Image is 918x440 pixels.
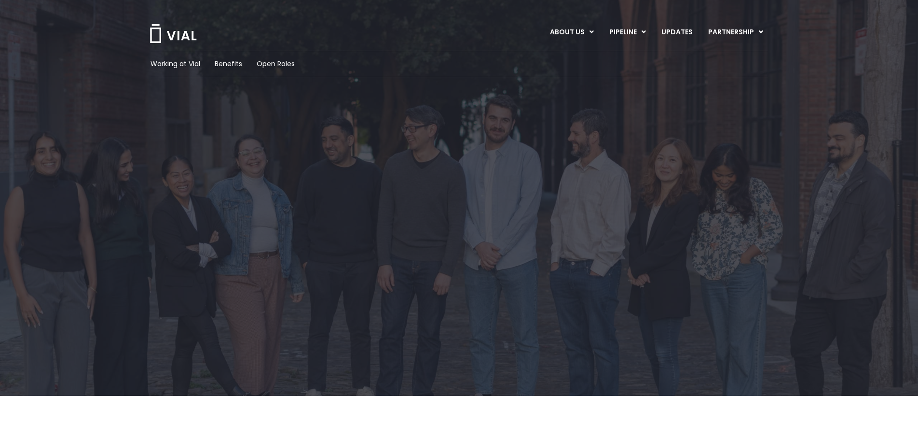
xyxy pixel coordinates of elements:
[700,24,771,41] a: PARTNERSHIPMenu Toggle
[542,24,601,41] a: ABOUT USMenu Toggle
[602,24,653,41] a: PIPELINEMenu Toggle
[654,24,700,41] a: UPDATES
[149,24,197,43] img: Vial Logo
[215,59,242,69] a: Benefits
[257,59,295,69] a: Open Roles
[151,59,200,69] a: Working at Vial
